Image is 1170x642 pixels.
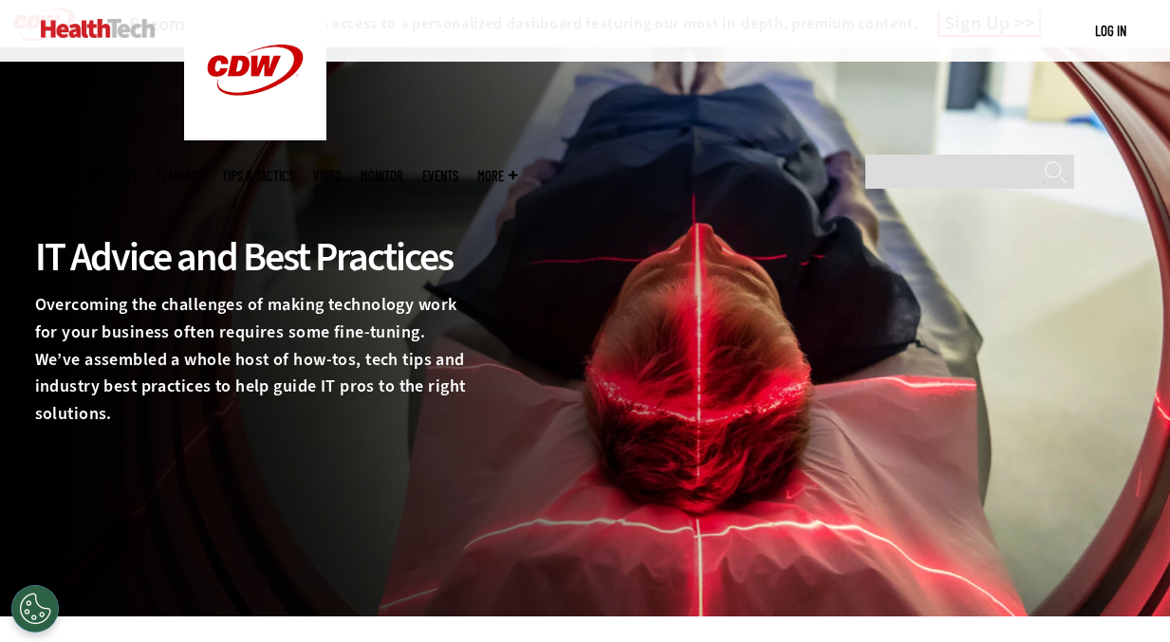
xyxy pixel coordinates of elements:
[35,231,475,283] div: IT Advice and Best Practices
[1095,21,1126,41] div: User menu
[1095,22,1126,39] a: Log in
[35,291,475,428] p: Overcoming the challenges of making technology work for your business often requires some fine-tu...
[11,585,59,633] div: Cookies Settings
[361,169,403,183] a: MonITor
[422,169,458,183] a: Events
[477,169,517,183] span: More
[184,125,326,145] a: CDW
[41,19,156,38] img: Home
[35,169,69,183] span: Topics
[313,169,342,183] a: Video
[11,585,59,633] button: Open Preferences
[222,169,294,183] a: Tips & Tactics
[157,169,203,183] a: Features
[88,169,138,183] span: Specialty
